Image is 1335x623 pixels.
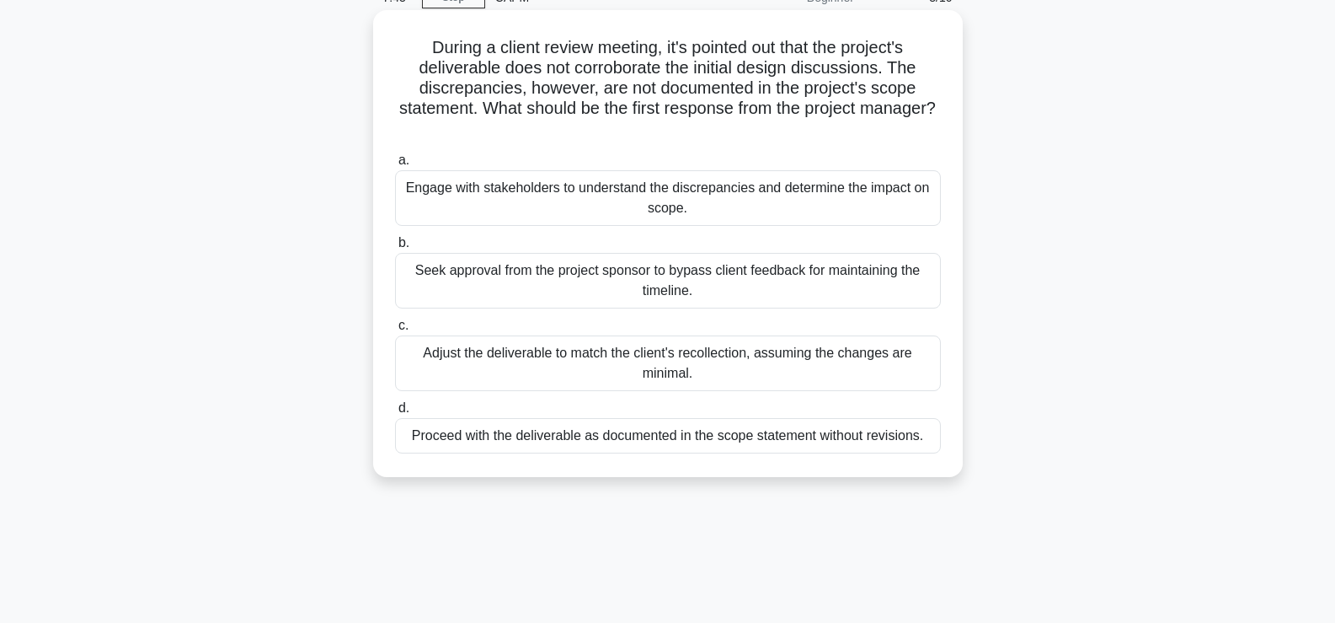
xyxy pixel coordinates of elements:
[395,336,941,391] div: Adjust the deliverable to match the client's recollection, assuming the changes are minimal.
[395,253,941,309] div: Seek approval from the project sponsor to bypass client feedback for maintaining the timeline.
[395,418,941,454] div: Proceed with the deliverable as documented in the scope statement without revisions.
[398,153,409,167] span: a.
[395,170,941,226] div: Engage with stakeholders to understand the discrepancies and determine the impact on scope.
[393,37,943,140] h5: During a client review meeting, it's pointed out that the project's deliverable does not corrobor...
[398,400,409,415] span: d.
[398,318,409,332] span: c.
[398,235,409,250] span: b.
